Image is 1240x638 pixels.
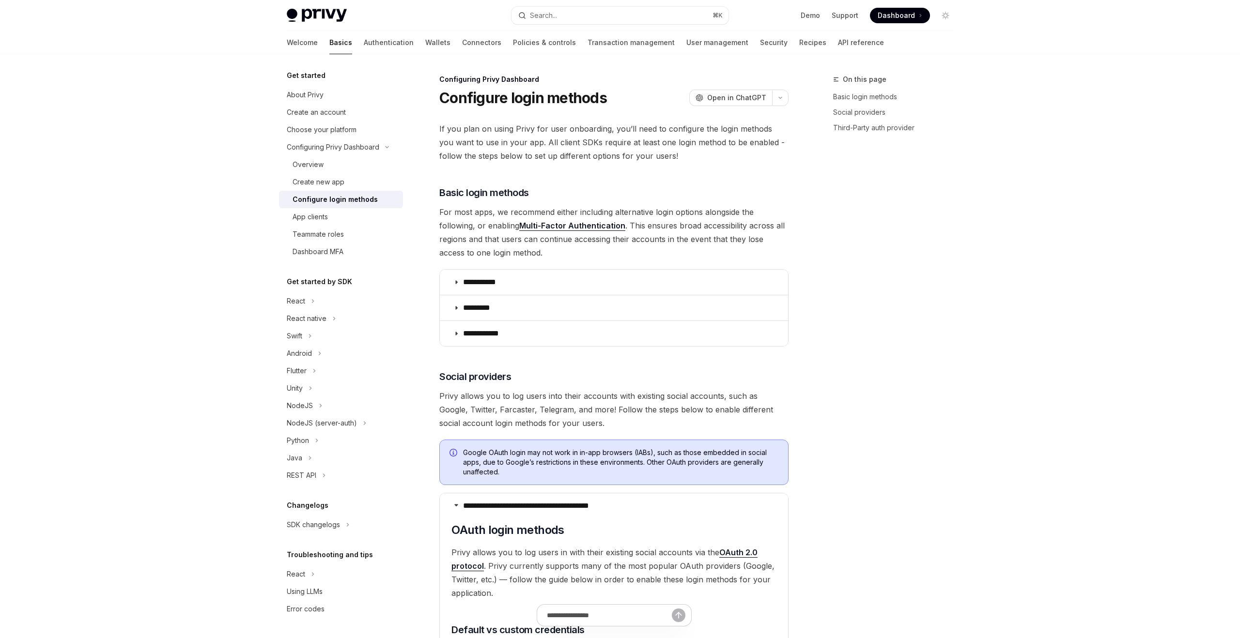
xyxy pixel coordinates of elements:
[287,276,352,288] h5: Get started by SDK
[287,417,357,429] div: NodeJS (server-auth)
[287,586,323,597] div: Using LLMs
[279,327,403,345] button: Swift
[686,31,748,54] a: User management
[279,397,403,414] button: NodeJS
[293,211,328,223] div: App clients
[287,106,346,118] div: Create an account
[287,519,340,531] div: SDK changelogs
[938,8,953,23] button: Toggle dark mode
[439,122,789,163] span: If you plan on using Privy for user onboarding, you’ll need to configure the login methods you wa...
[530,10,557,21] div: Search...
[364,31,414,54] a: Authentication
[425,31,450,54] a: Wallets
[279,156,403,173] a: Overview
[279,121,403,138] a: Choose your platform
[287,400,313,411] div: NodeJS
[451,522,564,538] span: OAuth login methods
[287,500,328,511] h5: Changelogs
[293,228,344,240] div: Teammate roles
[689,90,772,106] button: Open in ChatGPT
[279,226,403,243] a: Teammate roles
[279,208,403,226] a: App clients
[287,141,379,153] div: Configuring Privy Dashboard
[279,138,403,156] button: Configuring Privy Dashboard
[287,31,318,54] a: Welcome
[279,583,403,600] a: Using LLMs
[279,243,403,260] a: Dashboard MFA
[707,93,766,103] span: Open in ChatGPT
[279,104,403,121] a: Create an account
[462,31,501,54] a: Connectors
[279,414,403,432] button: NodeJS (server-auth)
[293,159,324,170] div: Overview
[279,516,403,533] button: SDK changelogs
[833,89,961,105] a: Basic login methods
[833,120,961,136] a: Third-Party auth provider
[287,470,316,481] div: REST API
[279,380,403,397] button: Unity
[279,467,403,484] button: REST API
[287,9,347,22] img: light logo
[519,221,625,231] a: Multi-Factor Authentication
[760,31,788,54] a: Security
[870,8,930,23] a: Dashboard
[713,12,723,19] span: ⌘ K
[287,313,326,324] div: React native
[287,365,307,377] div: Flutter
[439,389,789,430] span: Privy allows you to log users into their accounts with existing social accounts, such as Google, ...
[878,11,915,20] span: Dashboard
[287,70,325,81] h5: Get started
[279,345,403,362] button: Android
[832,11,858,20] a: Support
[279,362,403,380] button: Flutter
[293,176,344,188] div: Create new app
[513,31,576,54] a: Policies & controls
[287,452,302,464] div: Java
[449,449,459,458] svg: Info
[439,186,529,199] span: Basic login methods
[293,246,343,258] div: Dashboard MFA
[287,89,324,101] div: About Privy
[287,124,356,136] div: Choose your platform
[588,31,675,54] a: Transaction management
[279,310,403,327] button: React native
[287,603,325,615] div: Error codes
[833,105,961,120] a: Social providers
[439,370,511,383] span: Social providers
[279,292,403,310] button: React
[439,89,607,106] h1: Configure login methods
[279,86,403,104] a: About Privy
[279,173,403,191] a: Create new app
[287,330,302,342] div: Swift
[451,546,776,600] span: Privy allows you to log users in with their existing social accounts via the . Privy currently su...
[287,382,303,394] div: Unity
[439,205,789,259] span: For most apps, we recommend either including alternative login options alongside the following, o...
[801,11,820,20] a: Demo
[287,348,312,359] div: Android
[287,568,305,580] div: React
[279,565,403,583] button: React
[279,191,403,208] a: Configure login methods
[439,75,789,84] div: Configuring Privy Dashboard
[547,605,672,626] input: Ask a question...
[799,31,826,54] a: Recipes
[843,74,886,85] span: On this page
[279,600,403,618] a: Error codes
[293,194,378,205] div: Configure login methods
[672,608,685,622] button: Send message
[329,31,352,54] a: Basics
[287,295,305,307] div: React
[279,432,403,449] button: Python
[287,435,309,446] div: Python
[838,31,884,54] a: API reference
[279,449,403,467] button: Java
[463,448,778,477] span: Google OAuth login may not work in in-app browsers (IABs), such as those embedded in social apps,...
[511,7,728,24] button: Search...⌘K
[287,549,373,561] h5: Troubleshooting and tips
